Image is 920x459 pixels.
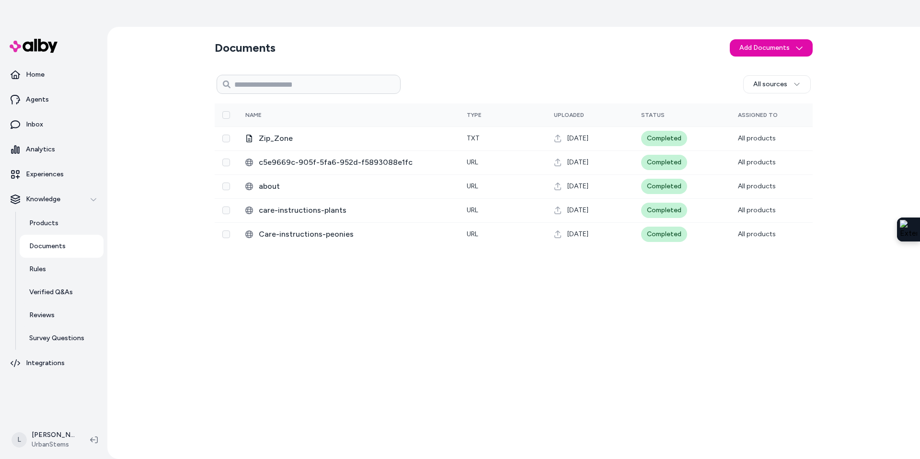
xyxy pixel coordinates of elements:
[743,75,811,93] button: All sources
[26,358,65,368] p: Integrations
[567,206,588,215] span: [DATE]
[738,134,776,142] span: All products
[4,88,103,111] a: Agents
[26,170,64,179] p: Experiences
[29,287,73,297] p: Verified Q&As
[29,264,46,274] p: Rules
[4,113,103,136] a: Inbox
[738,182,776,190] span: All products
[245,157,451,168] div: c5e9669c-905f-5fa6-952d-f5893088e1fc.html
[467,158,478,166] span: URL
[900,220,917,239] img: Extension Icon
[29,333,84,343] p: Survey Questions
[567,229,588,239] span: [DATE]
[738,158,776,166] span: All products
[222,183,230,190] button: Select row
[259,229,451,240] span: Care-instructions-peonies
[245,229,451,240] div: Care-instructions-peonies
[222,159,230,166] button: Select row
[4,138,103,161] a: Analytics
[245,181,451,192] div: about
[467,112,482,118] span: Type
[738,112,778,118] span: Assigned To
[567,158,588,167] span: [DATE]
[259,181,451,192] span: about
[4,352,103,375] a: Integrations
[730,39,813,57] button: Add Documents
[467,206,478,214] span: URL
[641,203,687,218] div: Completed
[641,155,687,170] div: Completed
[222,207,230,214] button: Select row
[4,188,103,211] button: Knowledge
[641,131,687,146] div: Completed
[641,112,665,118] span: Status
[32,440,75,449] span: UrbanStems
[20,304,103,327] a: Reviews
[259,157,451,168] span: c5e9669c-905f-5fa6-952d-f5893088e1fc
[11,432,27,448] span: L
[554,112,584,118] span: Uploaded
[29,310,55,320] p: Reviews
[222,111,230,119] button: Select all
[245,205,451,216] div: care-instructions-plants
[738,230,776,238] span: All products
[20,327,103,350] a: Survey Questions
[567,182,588,191] span: [DATE]
[467,230,478,238] span: URL
[32,430,75,440] p: [PERSON_NAME]
[20,212,103,235] a: Products
[26,70,45,80] p: Home
[753,80,787,89] span: All sources
[4,63,103,86] a: Home
[29,241,66,251] p: Documents
[222,230,230,238] button: Select row
[222,135,230,142] button: Select row
[259,133,451,144] span: Zip_Zone
[6,425,82,455] button: L[PERSON_NAME]UrbanStems
[10,39,57,53] img: alby Logo
[245,111,317,119] div: Name
[26,120,43,129] p: Inbox
[245,133,451,144] div: Zip_Zone.txt
[215,40,276,56] h2: Documents
[738,206,776,214] span: All products
[259,205,451,216] span: care-instructions-plants
[4,163,103,186] a: Experiences
[567,134,588,143] span: [DATE]
[20,258,103,281] a: Rules
[467,182,478,190] span: URL
[20,235,103,258] a: Documents
[467,134,480,142] span: txt
[26,195,60,204] p: Knowledge
[641,179,687,194] div: Completed
[641,227,687,242] div: Completed
[29,218,58,228] p: Products
[26,145,55,154] p: Analytics
[20,281,103,304] a: Verified Q&As
[26,95,49,104] p: Agents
